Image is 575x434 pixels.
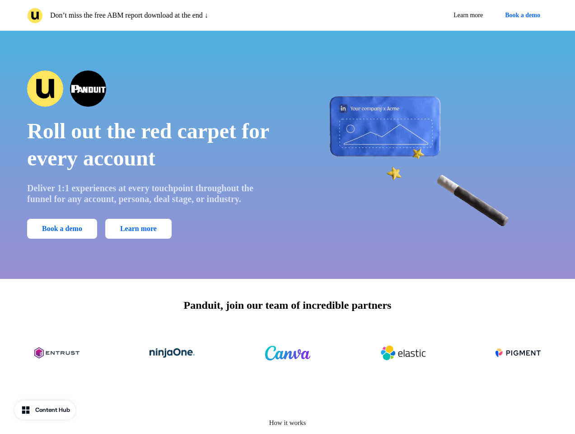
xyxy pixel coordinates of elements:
[35,406,70,415] div: Content Hub
[27,219,97,239] button: Book a demo
[50,10,208,21] p: Don’t miss the free ABM report download at the end ↓
[105,219,172,239] a: Learn more
[269,419,306,426] span: How it works
[14,401,75,420] button: Content Hub
[27,119,269,170] span: Roll out the red carpet for every account
[27,183,275,204] p: Deliver 1:1 experiences at every touchpoint throughout the funnel for any account, persona, deal ...
[446,7,490,24] a: Learn more
[497,7,548,24] button: Book a demo
[184,297,392,313] p: Panduit, join our team of incredible partners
